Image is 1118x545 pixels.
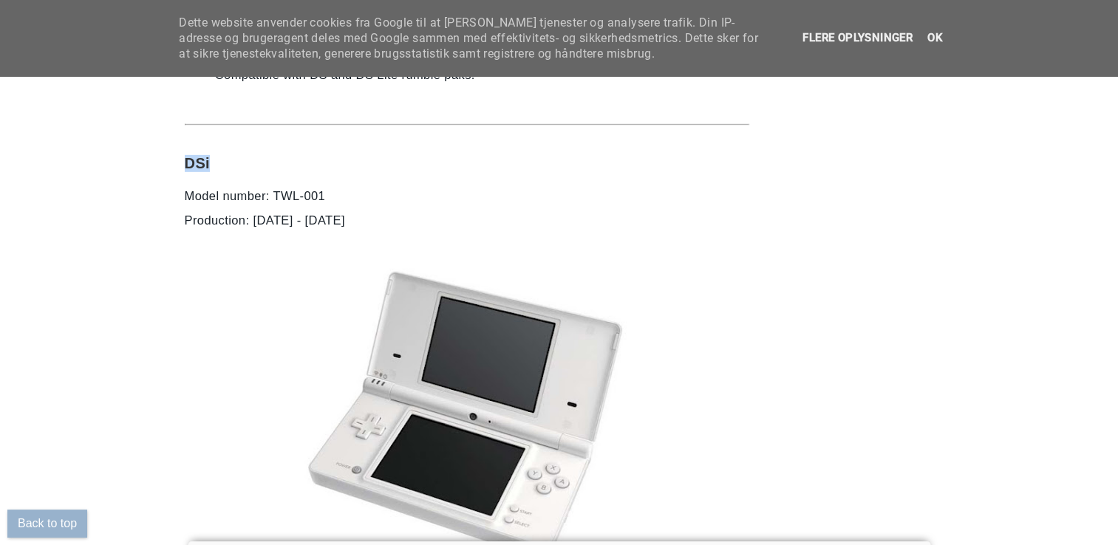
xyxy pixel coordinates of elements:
p: Model number: TWL-001 Production: [DATE] - [DATE] [185,184,749,233]
button: Back to top [7,510,87,538]
a: Flere oplysninger [798,31,917,44]
a: OK [923,31,947,44]
span: Dette website anvender cookies fra Google til at [PERSON_NAME] tjenester og analysere trafik. Din... [179,15,770,61]
h2: DSi [185,133,749,172]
